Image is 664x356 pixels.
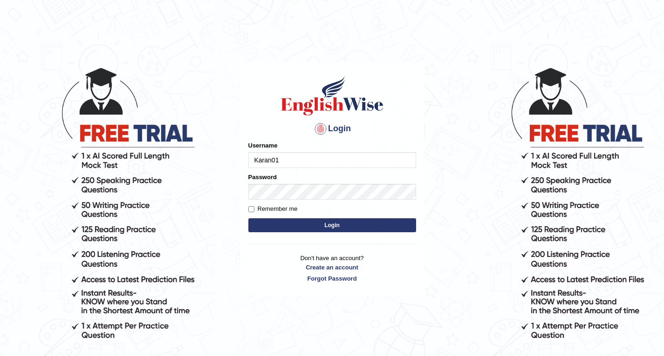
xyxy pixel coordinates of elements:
[248,218,416,232] button: Login
[248,206,254,212] input: Remember me
[248,173,277,181] label: Password
[248,263,416,272] a: Create an account
[279,75,385,117] img: Logo of English Wise sign in for intelligent practice with AI
[248,204,298,214] label: Remember me
[248,254,416,282] p: Don't have an account?
[248,141,278,150] label: Username
[248,274,416,283] a: Forgot Password
[248,121,416,136] h4: Login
